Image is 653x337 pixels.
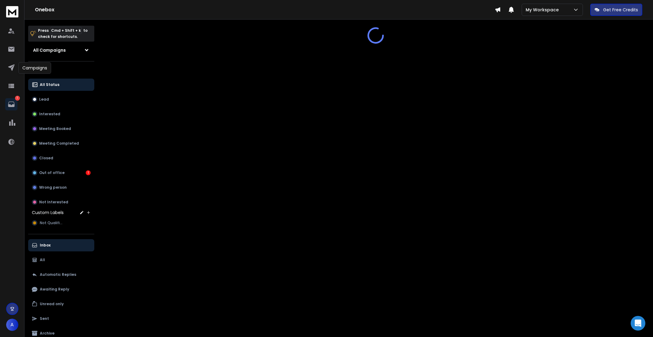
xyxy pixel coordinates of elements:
[50,27,82,34] span: Cmd + Shift + k
[39,97,49,102] p: Lead
[40,220,65,225] span: Not Qualified
[40,243,51,248] p: Inbox
[28,44,94,56] button: All Campaigns
[28,93,94,106] button: Lead
[5,98,17,110] a: 1
[40,82,59,87] p: All Status
[39,112,60,117] p: Interested
[40,272,76,277] p: Automatic Replies
[40,331,54,336] p: Archive
[28,268,94,281] button: Automatic Replies
[28,167,94,179] button: Out of office1
[39,126,71,131] p: Meeting Booked
[28,66,94,75] h3: Filters
[39,170,65,175] p: Out of office
[28,298,94,310] button: Unread only
[39,141,79,146] p: Meeting Completed
[38,28,88,40] p: Press to check for shortcuts.
[6,319,18,331] button: A
[526,7,561,13] p: My Workspace
[28,108,94,120] button: Interested
[39,200,68,205] p: Not Interested
[603,7,638,13] p: Get Free Credits
[28,137,94,150] button: Meeting Completed
[86,170,91,175] div: 1
[40,257,45,262] p: All
[40,316,49,321] p: Sent
[28,283,94,295] button: Awaiting Reply
[40,287,69,292] p: Awaiting Reply
[28,181,94,194] button: Wrong person
[33,47,66,53] h1: All Campaigns
[28,152,94,164] button: Closed
[28,239,94,251] button: Inbox
[18,62,51,74] div: Campaigns
[590,4,642,16] button: Get Free Credits
[32,209,64,216] h3: Custom Labels
[631,316,645,331] div: Open Intercom Messenger
[28,123,94,135] button: Meeting Booked
[39,156,53,161] p: Closed
[15,96,20,101] p: 1
[39,185,67,190] p: Wrong person
[40,302,64,306] p: Unread only
[28,196,94,208] button: Not Interested
[28,79,94,91] button: All Status
[28,254,94,266] button: All
[6,6,18,17] img: logo
[35,6,495,13] h1: Onebox
[28,217,94,229] button: Not Qualified
[28,313,94,325] button: Sent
